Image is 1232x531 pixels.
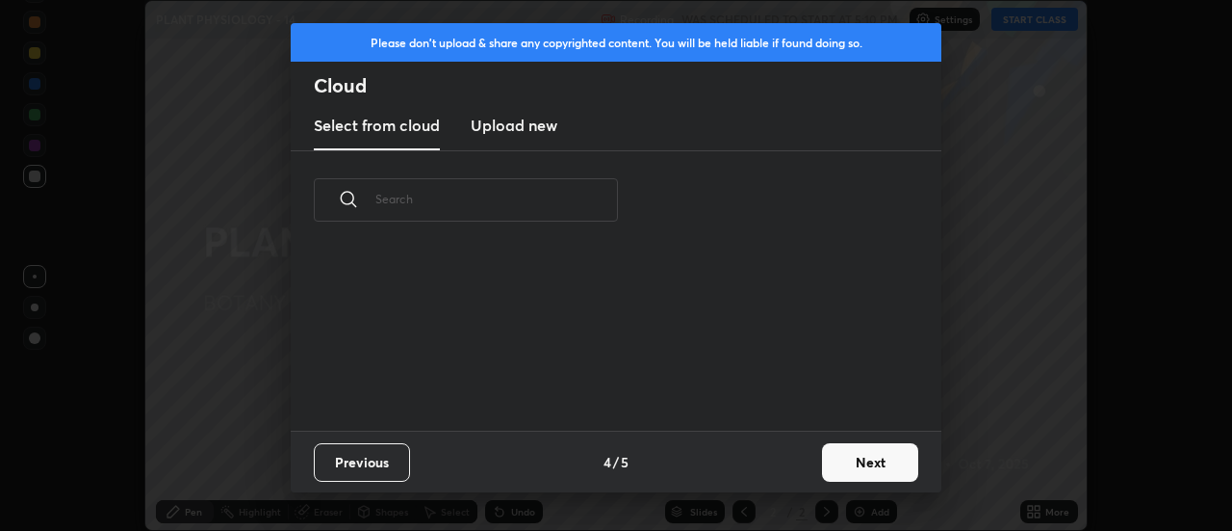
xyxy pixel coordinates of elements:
button: Next [822,443,918,482]
div: Please don't upload & share any copyrighted content. You will be held liable if found doing so. [291,23,941,62]
input: Search [375,158,618,240]
h3: Select from cloud [314,114,440,137]
h3: Upload new [471,114,557,137]
h2: Cloud [314,73,941,98]
h4: 4 [603,452,611,472]
h4: / [613,452,619,472]
h4: 5 [621,452,629,472]
button: Previous [314,443,410,482]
